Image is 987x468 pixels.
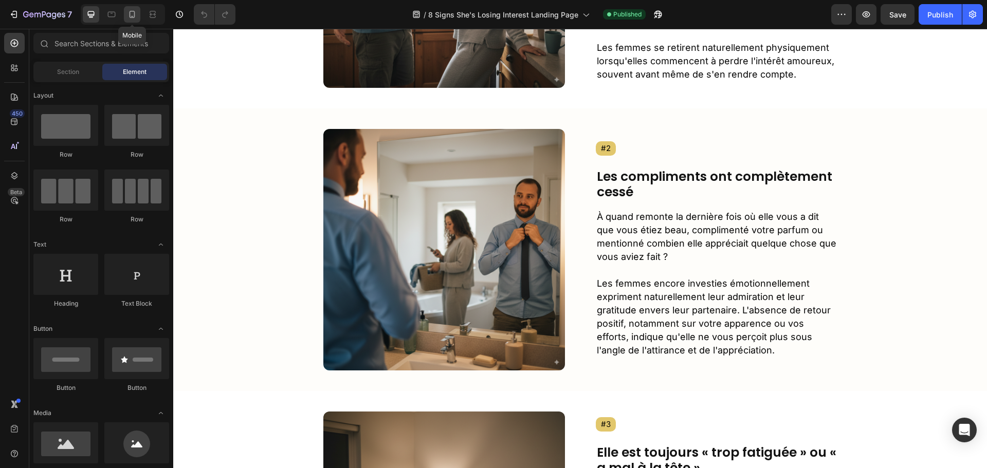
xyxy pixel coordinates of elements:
[428,115,437,124] p: #2
[33,299,98,308] div: Heading
[428,391,437,400] p: #3
[33,324,52,333] span: Button
[613,10,642,19] span: Published
[889,10,906,19] span: Save
[33,215,98,224] div: Row
[57,67,79,77] span: Section
[952,418,977,442] div: Open Intercom Messenger
[423,388,443,403] button: <p>#3</p>
[123,67,147,77] span: Element
[194,4,235,25] div: Undo/Redo
[153,236,169,253] span: Toggle open
[8,188,25,196] div: Beta
[104,150,169,159] div: Row
[33,383,98,392] div: Button
[33,240,46,249] span: Text
[33,150,98,159] div: Row
[33,408,51,418] span: Media
[919,4,962,25] button: Publish
[150,100,392,342] img: gempages_586429064978367179-42a4d10c-a14b-4878-be99-2cd564aa7123.png
[423,113,443,127] button: <p>#2</p>
[927,9,953,20] div: Publish
[153,321,169,337] span: Toggle open
[10,109,25,118] div: 450
[424,9,426,20] span: /
[4,4,77,25] button: 7
[153,87,169,104] span: Toggle open
[104,383,169,392] div: Button
[104,215,169,224] div: Row
[173,29,987,468] iframe: Design area
[424,181,663,235] p: À quand remonte la dernière fois où elle vous a dit que vous étiez beau, complimenté votre parfum...
[423,139,664,172] h2: Les compliments ont complètement cessé
[428,9,578,20] span: 8 Signs She's Losing Interest Landing Page
[424,235,663,328] p: Les femmes encore investies émotionnellement expriment naturellement leur admiration et leur grat...
[33,91,53,100] span: Layout
[153,405,169,421] span: Toggle open
[33,33,169,53] input: Search Sections & Elements
[104,299,169,308] div: Text Block
[67,8,72,21] p: 7
[881,4,915,25] button: Save
[423,415,664,448] h2: Elle est toujours « trop fatiguée » ou « a mal à la tête »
